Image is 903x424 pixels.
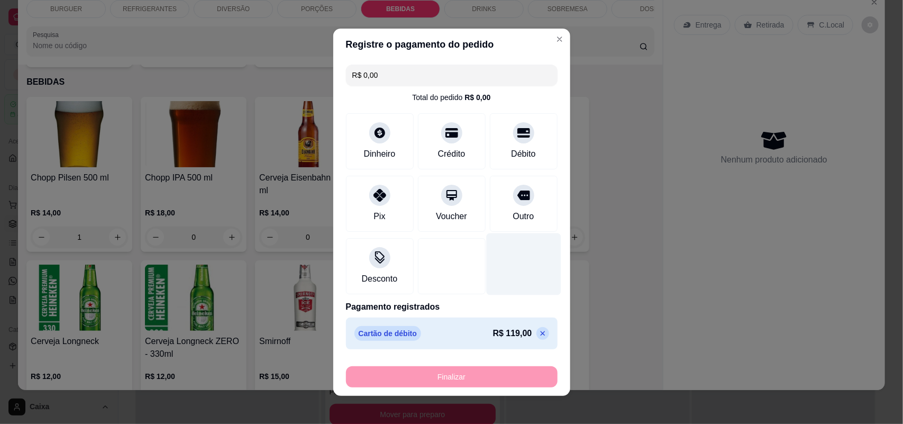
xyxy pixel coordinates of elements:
header: Registre o pagamento do pedido [333,29,570,60]
div: Voucher [436,210,467,223]
div: Dinheiro [364,148,396,160]
div: Pix [373,210,385,223]
input: Ex.: hambúrguer de cordeiro [352,65,551,86]
button: Close [551,31,568,48]
div: Desconto [362,273,398,285]
div: R$ 0,00 [464,92,490,103]
div: Crédito [438,148,466,160]
div: Débito [511,148,535,160]
div: Total do pedido [412,92,490,103]
p: Cartão de débito [354,326,421,341]
p: Pagamento registrados [346,301,558,313]
p: R$ 119,00 [493,327,532,340]
div: Outro [513,210,534,223]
